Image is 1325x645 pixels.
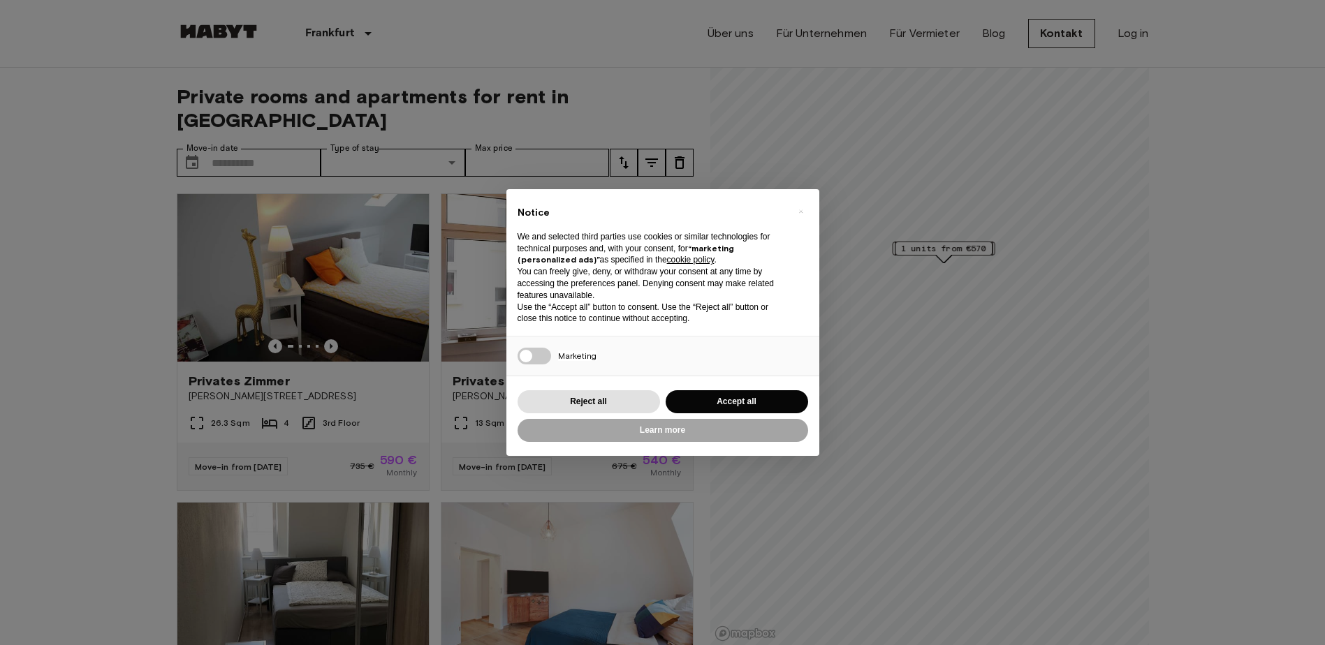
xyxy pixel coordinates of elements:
button: Close this notice [790,200,812,223]
button: Learn more [518,419,808,442]
strong: “marketing (personalized ads)” [518,243,734,265]
p: We and selected third parties use cookies or similar technologies for technical purposes and, wit... [518,231,786,266]
p: You can freely give, deny, or withdraw your consent at any time by accessing the preferences pane... [518,266,786,301]
h2: Notice [518,206,786,220]
span: × [798,203,803,220]
button: Reject all [518,390,660,413]
a: cookie policy [667,255,715,265]
span: Marketing [558,350,596,361]
button: Accept all [666,390,808,413]
p: Use the “Accept all” button to consent. Use the “Reject all” button or close this notice to conti... [518,302,786,325]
